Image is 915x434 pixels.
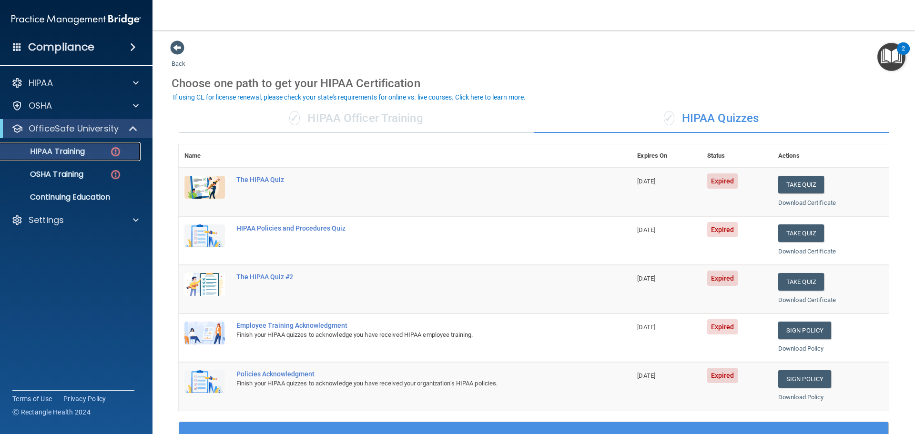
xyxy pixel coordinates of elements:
span: ✓ [664,111,674,125]
div: Choose one path to get your HIPAA Certification [172,70,896,97]
p: OSHA Training [6,170,83,179]
div: The HIPAA Quiz #2 [236,273,584,281]
div: HIPAA Quizzes [534,104,889,133]
a: Sign Policy [778,322,831,339]
div: HIPAA Officer Training [179,104,534,133]
span: Expired [707,271,738,286]
img: danger-circle.6113f641.png [110,169,122,181]
span: [DATE] [637,323,655,331]
div: Employee Training Acknowledgment [236,322,584,329]
th: Actions [773,144,889,168]
div: 2 [902,49,905,61]
div: Policies Acknowledgment [236,370,584,378]
a: Download Certificate [778,199,836,206]
div: Finish your HIPAA quizzes to acknowledge you have received HIPAA employee training. [236,329,584,341]
a: OSHA [11,100,139,111]
div: The HIPAA Quiz [236,176,584,183]
span: Expired [707,368,738,383]
iframe: Drift Widget Chat Controller [750,366,904,404]
button: Take Quiz [778,176,824,193]
p: Settings [29,214,64,226]
a: Terms of Use [12,394,52,404]
a: Download Certificate [778,248,836,255]
img: PMB logo [11,10,141,29]
h4: Compliance [28,40,94,54]
img: danger-circle.6113f641.png [110,146,122,158]
span: Expired [707,173,738,189]
p: Continuing Education [6,192,136,202]
button: Take Quiz [778,224,824,242]
span: [DATE] [637,275,655,282]
a: OfficeSafe University [11,123,138,134]
div: HIPAA Policies and Procedures Quiz [236,224,584,232]
a: Back [172,49,185,67]
span: Expired [707,319,738,334]
button: Take Quiz [778,273,824,291]
div: Finish your HIPAA quizzes to acknowledge you have received your organization’s HIPAA policies. [236,378,584,389]
th: Status [701,144,773,168]
div: If using CE for license renewal, please check your state's requirements for online vs. live cours... [173,94,526,101]
a: Download Policy [778,345,824,352]
p: OSHA [29,100,52,111]
p: HIPAA [29,77,53,89]
span: Ⓒ Rectangle Health 2024 [12,407,91,417]
p: OfficeSafe University [29,123,119,134]
p: HIPAA Training [6,147,85,156]
span: [DATE] [637,178,655,185]
a: Download Certificate [778,296,836,303]
span: [DATE] [637,372,655,379]
span: Expired [707,222,738,237]
th: Name [179,144,231,168]
a: HIPAA [11,77,139,89]
th: Expires On [631,144,701,168]
a: Settings [11,214,139,226]
a: Privacy Policy [63,394,106,404]
button: Open Resource Center, 2 new notifications [877,43,905,71]
span: [DATE] [637,226,655,233]
span: ✓ [289,111,300,125]
button: If using CE for license renewal, please check your state's requirements for online vs. live cours... [172,92,527,102]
